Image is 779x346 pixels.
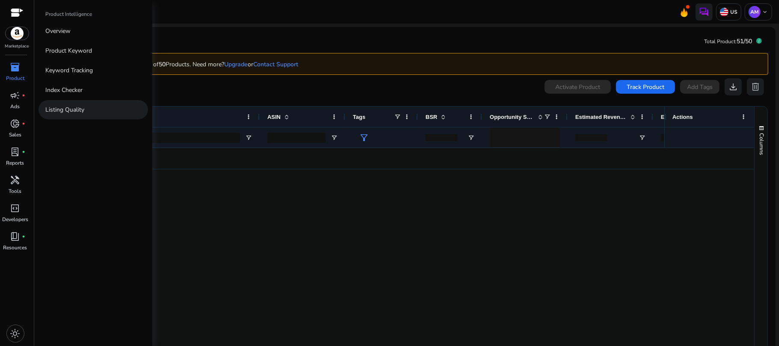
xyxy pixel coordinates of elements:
[468,134,474,141] button: Open Filter Menu
[6,27,29,40] img: amazon.svg
[70,60,298,69] p: You've reached your Plan Limit of Products. Need more?
[661,114,712,120] span: Estimated Orders/Day
[267,133,326,143] input: ASIN Filter Input
[10,231,21,242] span: book_4
[616,80,675,94] button: Track Product
[575,114,627,120] span: Estimated Revenue/Day
[10,90,21,101] span: campaign
[331,134,338,141] button: Open Filter Menu
[728,82,738,92] span: download
[22,94,26,97] span: fiber_manual_record
[253,60,298,68] a: Contact Support
[490,114,534,120] span: Opportunity Score
[9,187,22,195] p: Tools
[704,38,737,45] span: Total Product:
[720,8,729,16] img: us.svg
[627,83,664,92] span: Track Product
[737,37,752,45] span: 51/50
[85,50,92,56] img: tab_keywords_by_traffic_grey.svg
[23,50,30,56] img: tab_domain_overview_orange.svg
[426,114,437,120] span: BSR
[14,14,21,21] img: logo_orange.svg
[10,328,21,339] span: light_mode
[159,60,166,68] b: 50
[224,60,248,68] a: Upgrade
[45,86,83,95] p: Index Checker
[359,133,369,143] span: filter_alt
[245,134,252,141] button: Open Filter Menu
[6,74,24,82] p: Product
[22,235,26,238] span: fiber_manual_record
[5,43,29,50] p: Marketplace
[267,114,281,120] span: ASIN
[639,134,646,141] button: Open Filter Menu
[45,66,93,75] p: Keyword Tracking
[24,14,42,21] div: v 4.0.25
[758,133,765,155] span: Columns
[2,216,28,223] p: Developers
[14,22,21,29] img: website_grey.svg
[45,10,92,18] p: Product Intelligence
[10,62,21,72] span: inventory_2
[45,46,92,55] p: Product Keyword
[95,50,144,56] div: Keywords by Traffic
[75,133,240,143] input: Product Name Filter Input
[45,105,84,114] p: Listing Quality
[22,22,94,29] div: Domain: [DOMAIN_NAME]
[9,131,21,139] p: Sales
[11,103,20,110] p: Ads
[224,60,253,68] span: or
[10,175,21,185] span: handyman
[10,147,21,157] span: lab_profile
[22,122,26,125] span: fiber_manual_record
[729,9,738,15] p: US
[3,244,27,251] p: Resources
[761,9,768,15] span: keyboard_arrow_down
[672,114,693,120] span: Actions
[6,159,24,167] p: Reports
[10,203,21,213] span: code_blocks
[33,50,77,56] div: Domain Overview
[45,27,71,35] p: Overview
[353,114,365,120] span: Tags
[725,78,742,95] button: download
[22,150,26,154] span: fiber_manual_record
[749,6,761,18] p: AM
[10,118,21,129] span: donut_small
